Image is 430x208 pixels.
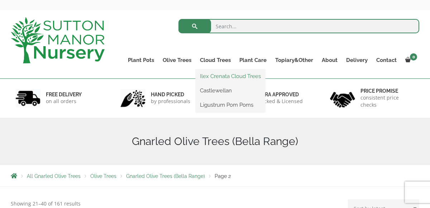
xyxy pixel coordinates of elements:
p: Showing 21–40 of 161 results [11,199,81,208]
img: 4.jpg [330,87,355,109]
nav: Breadcrumbs [11,173,419,179]
h6: hand picked [151,91,190,98]
a: About [317,55,342,65]
a: Contact [372,55,401,65]
img: 2.jpg [120,89,145,107]
a: Cloud Trees [196,55,235,65]
p: by professionals [151,98,190,105]
h6: FREE DELIVERY [46,91,82,98]
a: Ligustrum Pom Poms [196,100,265,110]
a: Gnarled Olive Trees (Bella Range) [126,173,205,179]
img: logo [11,17,105,63]
a: Plant Pots [124,55,158,65]
a: All Gnarled Olive Trees [27,173,81,179]
a: 0 [401,55,419,65]
a: Ilex Crenata Cloud Trees [196,71,265,82]
a: Delivery [342,55,372,65]
a: Plant Care [235,55,271,65]
a: Topiary&Other [271,55,317,65]
h6: Defra approved [255,91,303,98]
a: Olive Trees [158,55,196,65]
p: on all orders [46,98,82,105]
h1: Gnarled Olive Trees (Bella Range) [11,135,419,148]
p: consistent price checks [360,94,415,108]
a: Olive Trees [90,173,116,179]
p: checked & Licensed [255,98,303,105]
input: Search... [178,19,420,33]
a: Castlewellan [196,85,265,96]
h6: Price promise [360,88,415,94]
span: 0 [410,53,417,61]
img: 1.jpg [15,89,40,107]
span: Page 2 [215,173,231,179]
